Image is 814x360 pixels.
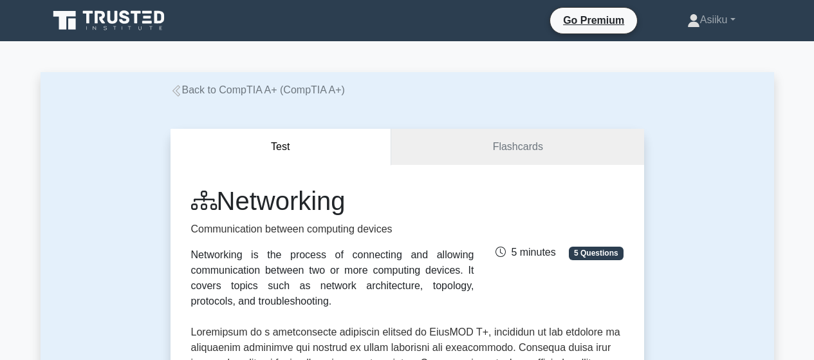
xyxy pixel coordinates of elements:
a: Back to CompTIA A+ (CompTIA A+) [171,84,345,95]
h1: Networking [191,185,474,216]
a: Asiiku [656,7,766,33]
p: Communication between computing devices [191,222,474,237]
span: 5 Questions [569,247,623,260]
a: Flashcards [391,129,643,166]
div: Networking is the process of connecting and allowing communication between two or more computing ... [191,247,474,309]
span: 5 minutes [495,247,555,258]
button: Test [171,129,392,166]
a: Go Premium [555,12,632,28]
